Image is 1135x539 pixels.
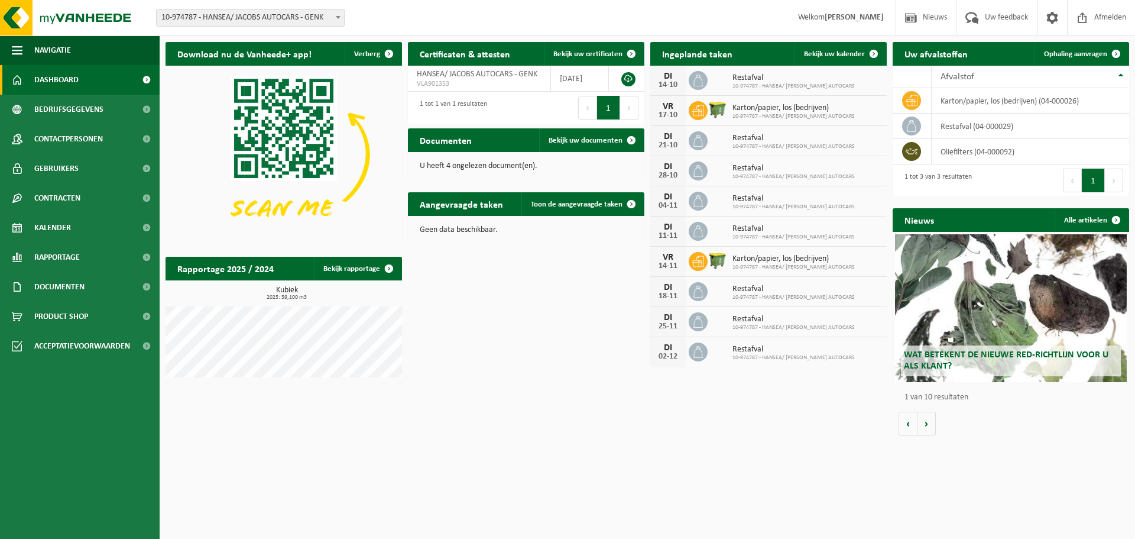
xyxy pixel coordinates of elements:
span: 10-974787 - HANSEA/ [PERSON_NAME] AUTOCARS [732,354,855,362]
h2: Nieuws [893,208,946,231]
div: 1 tot 1 van 1 resultaten [414,95,487,121]
span: Restafval [732,315,855,324]
div: VR [656,253,680,262]
h2: Documenten [408,128,484,151]
h2: Ingeplande taken [650,42,744,65]
a: Toon de aangevraagde taken [521,192,643,216]
span: Afvalstof [941,72,974,82]
span: 10-974787 - HANSEA/ [PERSON_NAME] AUTOCARS [732,324,855,331]
span: Bedrijfsgegevens [34,95,103,124]
span: Product Shop [34,302,88,331]
button: Verberg [345,42,401,66]
button: Next [620,96,638,120]
span: Navigatie [34,35,71,65]
div: 14-10 [656,81,680,89]
td: karton/papier, los (bedrijven) (04-000026) [932,88,1129,114]
div: 04-11 [656,202,680,210]
span: Restafval [732,345,855,354]
p: 1 van 10 resultaten [904,393,1123,402]
h3: Kubiek [171,286,402,301]
span: 10-974787 - HANSEA/ [PERSON_NAME] AUTOCARS [732,173,855,180]
p: Geen data beschikbaar. [420,226,633,234]
div: 11-11 [656,232,680,240]
div: 21-10 [656,141,680,150]
span: Documenten [34,272,85,302]
div: DI [656,283,680,292]
span: Bekijk uw documenten [549,137,622,144]
div: DI [656,192,680,202]
span: 10-974787 - HANSEA/ [PERSON_NAME] AUTOCARS [732,83,855,90]
span: Ophaling aanvragen [1044,50,1107,58]
span: 10-974787 - HANSEA/ JACOBS AUTOCARS - GENK [157,9,344,26]
td: restafval (04-000029) [932,114,1129,139]
span: Restafval [732,224,855,234]
img: Download de VHEPlus App [166,66,402,243]
span: 2025: 59,100 m3 [171,295,402,301]
a: Ophaling aanvragen [1035,42,1128,66]
span: 10-974787 - HANSEA/ [PERSON_NAME] AUTOCARS [732,264,855,271]
h2: Uw afvalstoffen [893,42,980,65]
div: DI [656,343,680,353]
h2: Aangevraagde taken [408,192,515,215]
button: Next [1105,169,1123,192]
div: DI [656,72,680,81]
h2: Certificaten & attesten [408,42,522,65]
span: Dashboard [34,65,79,95]
h2: Download nu de Vanheede+ app! [166,42,323,65]
span: Toon de aangevraagde taken [531,201,622,208]
td: [DATE] [551,66,609,92]
span: Karton/papier, los (bedrijven) [732,254,855,264]
img: WB-1100-HPE-GN-50 [708,99,728,120]
span: 10-974787 - HANSEA/ [PERSON_NAME] AUTOCARS [732,234,855,241]
span: Restafval [732,285,855,294]
strong: [PERSON_NAME] [825,13,884,22]
div: 02-12 [656,353,680,361]
span: Restafval [732,194,855,204]
span: Kalender [34,213,71,243]
span: Gebruikers [34,154,79,183]
span: Restafval [732,164,855,173]
span: Contracten [34,183,80,213]
div: DI [656,313,680,322]
span: Bekijk uw kalender [804,50,865,58]
div: 28-10 [656,172,680,180]
span: HANSEA/ JACOBS AUTOCARS - GENK [417,70,537,79]
div: 25-11 [656,322,680,331]
a: Bekijk uw certificaten [544,42,643,66]
span: 10-974787 - HANSEA/ [PERSON_NAME] AUTOCARS [732,113,855,120]
div: DI [656,132,680,141]
button: Previous [578,96,597,120]
button: Vorige [899,412,917,435]
div: 17-10 [656,111,680,120]
div: 1 tot 3 van 3 resultaten [899,167,972,193]
span: Karton/papier, los (bedrijven) [732,104,855,113]
div: VR [656,102,680,111]
span: Rapportage [34,243,80,272]
div: DI [656,162,680,172]
div: DI [656,222,680,232]
button: Volgende [917,412,936,435]
span: Contactpersonen [34,124,103,154]
td: oliefilters (04-000092) [932,139,1129,164]
span: 10-974787 - HANSEA/ [PERSON_NAME] AUTOCARS [732,143,855,150]
span: Restafval [732,134,855,143]
img: WB-1100-HPE-GN-50 [708,250,728,270]
span: 10-974787 - HANSEA/ [PERSON_NAME] AUTOCARS [732,294,855,301]
button: Previous [1063,169,1082,192]
button: 1 [1082,169,1105,192]
span: 10-974787 - HANSEA/ JACOBS AUTOCARS - GENK [156,9,345,27]
div: 14-11 [656,262,680,270]
span: VLA901353 [417,79,541,89]
p: U heeft 4 ongelezen document(en). [420,162,633,170]
a: Bekijk rapportage [314,257,401,280]
button: 1 [597,96,620,120]
a: Bekijk uw kalender [794,42,886,66]
span: 10-974787 - HANSEA/ [PERSON_NAME] AUTOCARS [732,204,855,211]
span: Bekijk uw certificaten [553,50,622,58]
span: Acceptatievoorwaarden [34,331,130,361]
div: 18-11 [656,292,680,301]
a: Alle artikelen [1055,208,1128,232]
h2: Rapportage 2025 / 2024 [166,257,286,280]
a: Wat betekent de nieuwe RED-richtlijn voor u als klant? [895,234,1127,382]
a: Bekijk uw documenten [539,128,643,152]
